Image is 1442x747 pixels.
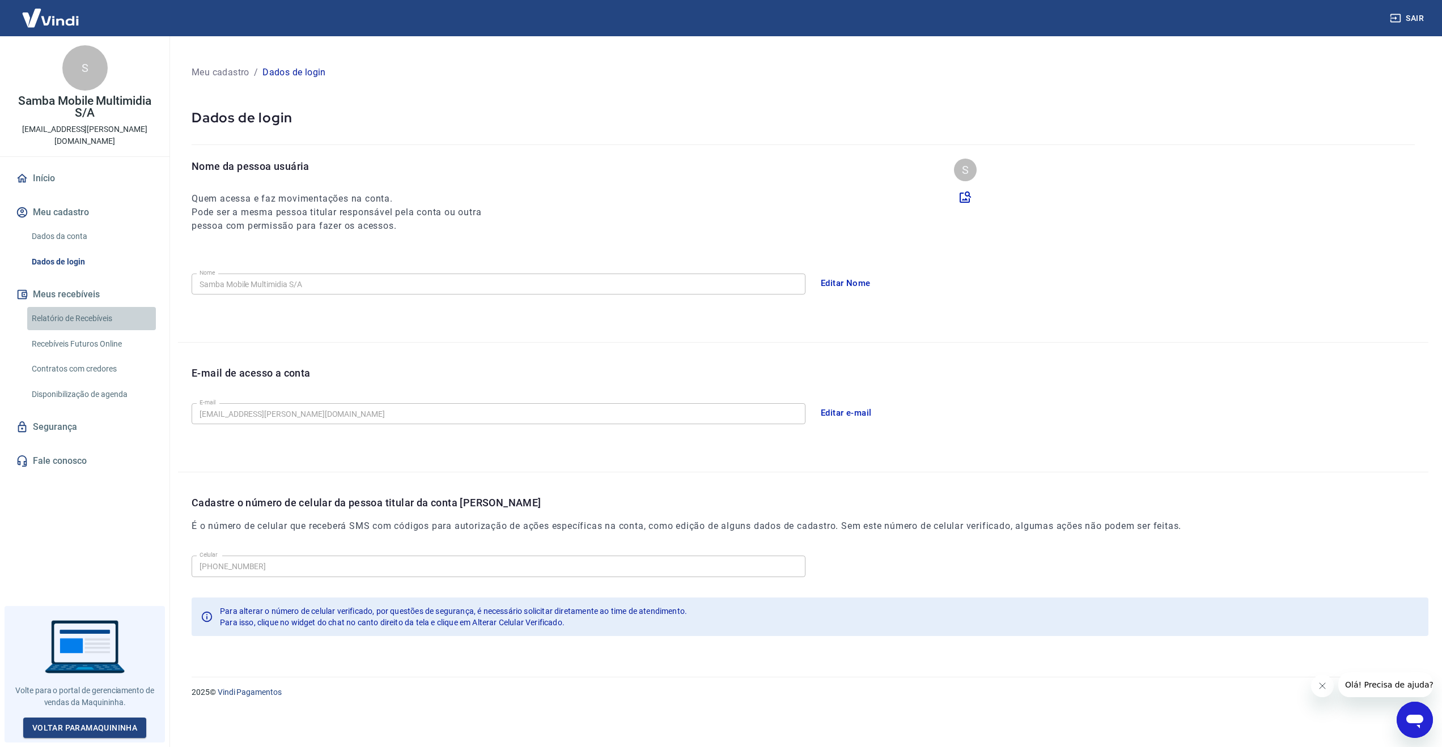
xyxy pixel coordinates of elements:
h6: Pode ser a mesma pessoa titular responsável pela conta ou outra pessoa com permissão para fazer o... [192,206,502,233]
p: Cadastre o número de celular da pessoa titular da conta [PERSON_NAME] [192,495,1181,510]
span: Olá! Precisa de ajuda? [7,8,95,17]
a: Dados da conta [27,225,156,248]
a: Contratos com credores [27,357,156,381]
a: Início [14,166,156,191]
div: S [954,159,977,181]
a: Voltar paraMaquininha [23,718,146,739]
label: E-mail [200,398,215,407]
a: Fale conosco [14,449,156,473]
a: Disponibilização de agenda [27,383,156,406]
button: Meus recebíveis [14,282,156,307]
iframe: Message from company [1338,672,1433,697]
label: Nome [200,268,215,277]
button: Editar e-mail [815,401,878,425]
label: Celular [200,550,218,559]
p: Dados de login [192,109,1415,126]
button: Editar Nome [815,271,877,295]
p: / [254,66,258,79]
p: Meu cadastro [192,66,249,79]
iframe: Button to launch messaging window [1397,702,1433,738]
button: Sair [1388,8,1428,29]
a: Relatório de Recebíveis [27,307,156,330]
a: Dados de login [27,250,156,274]
button: Meu cadastro [14,200,156,225]
a: Vindi Pagamentos [218,688,282,697]
h6: Quem acessa e faz movimentações na conta. [192,192,502,206]
img: Vindi [14,1,87,35]
span: Para isso, clique no widget do chat no canto direito da tela e clique em Alterar Celular Verificado. [220,618,565,627]
p: Samba Mobile Multimidia S/A [9,95,160,119]
p: 2025 © [192,686,1415,698]
a: Segurança [14,415,156,439]
p: Nome da pessoa usuária [192,159,502,174]
p: E-mail de acesso a conta [192,365,311,381]
div: S [62,45,108,91]
h6: É o número de celular que receberá SMS com códigos para autorização de ações específicas na conta... [192,519,1181,533]
iframe: Close message [1311,675,1334,697]
p: [EMAIL_ADDRESS][PERSON_NAME][DOMAIN_NAME] [9,123,160,147]
span: Para alterar o número de celular verificado, por questões de segurança, é necessário solicitar di... [220,607,687,616]
p: Dados de login [262,66,326,79]
a: Recebíveis Futuros Online [27,332,156,356]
